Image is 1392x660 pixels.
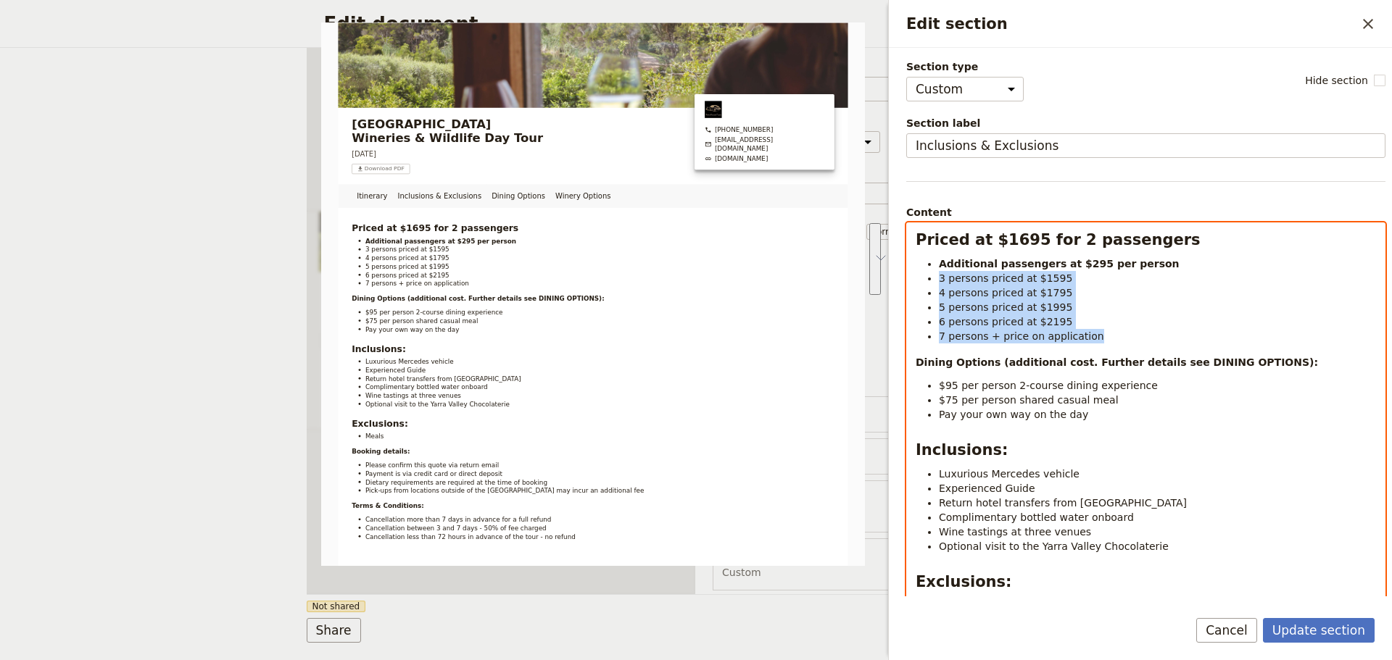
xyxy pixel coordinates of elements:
span: $95 per person 2-course dining experience [939,380,1158,391]
span: Complimentary bottled water onboard [939,511,1134,523]
button: Update section [1263,618,1375,643]
span: Luxurious Mercedes vehicle [939,468,1080,480]
span: $75 per person shared casual meal [939,394,1119,406]
span: Not shared [307,601,366,612]
span: 3 persons priced at $1595 [939,272,1072,284]
span: 8:30am [65,475,101,485]
h3: Moonlit Sanctuary [128,514,237,538]
strong: Additional passengers at $295 per person [939,258,1180,270]
select: size [866,224,920,240]
span: Pay your own way on the day [939,409,1088,420]
a: Winery Options [391,287,502,327]
span: Return hotel transfers from [GEOGRAPHIC_DATA] [939,497,1187,509]
strong: Exclusions: [916,573,1011,590]
button: Close drawer [1356,12,1380,36]
span: Please be downstairs at your hotel ready for departure with your Great Private Tours guide. [254,475,600,496]
span: 6 persons priced at $2195 [939,316,1072,327]
button: Share [307,618,361,643]
span: [DOMAIN_NAME] [710,225,795,239]
span: 7 persons + price on application [939,330,1104,342]
span: Optional visit to the Yarra Valley Chocolaterie [939,540,1169,552]
a: Itinerary [52,287,122,327]
span: 4 persons priced at $1795 [939,287,1072,298]
h3: Hotel Name [128,474,237,497]
span: Wine tastings at three venues [939,526,1091,538]
input: Section label [906,133,1385,158]
span: Hide section [1305,73,1368,88]
span: Enjoy admission and a guided tour through this incredible sanctuary. Get up close to native Austr... [254,515,589,537]
h2: Edit section [906,13,1356,35]
a: +61 430 279 438 [693,175,853,190]
button: ​Download PDF [52,252,146,270]
a: greatprivatetours.com.au [693,225,853,239]
a: Dining Options [282,287,391,327]
strong: Dining Options (additional cost. Further details see DINING OPTIONS): [916,356,1318,368]
button: Cancel [1196,618,1257,643]
span: Section type [906,59,1024,74]
a: bookings@greatprivatetours.com.au [693,193,853,222]
strong: Inclusions: [916,441,1008,459]
span: Section label [906,116,1385,130]
a: Inclusions & Exclusions [122,287,282,327]
span: [EMAIL_ADDRESS][DOMAIN_NAME] [710,193,853,222]
h2: Edit document [324,13,1047,35]
span: 5 persons priced at $1995 [939,301,1072,313]
img: Great Private Tours logo [693,133,722,162]
button: Day +2 • [DATE] [676,406,774,423]
span: Great Private Tours Guide Name: Contact: [64,400,230,426]
span: [PHONE_NUMBER] [710,175,803,190]
span: [DATE] [52,226,94,243]
strong: Priced at $1695 for 2 passengers [916,231,1201,248]
div: Content [906,205,1385,220]
select: Section type [906,77,1024,101]
span: Experienced Guide [939,483,1035,494]
button: Day +1 • [DATE] [676,385,774,406]
span: [GEOGRAPHIC_DATA] Wineries & Wildlife [52,356,400,373]
button: Day 1 • [DATE] [GEOGRAPHIC_DATA] Wineries & Wildlife [676,354,894,385]
span: Custom [722,565,807,580]
span: Download PDF [74,255,137,267]
span: 10:00am to 12:00pm [59,515,101,548]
